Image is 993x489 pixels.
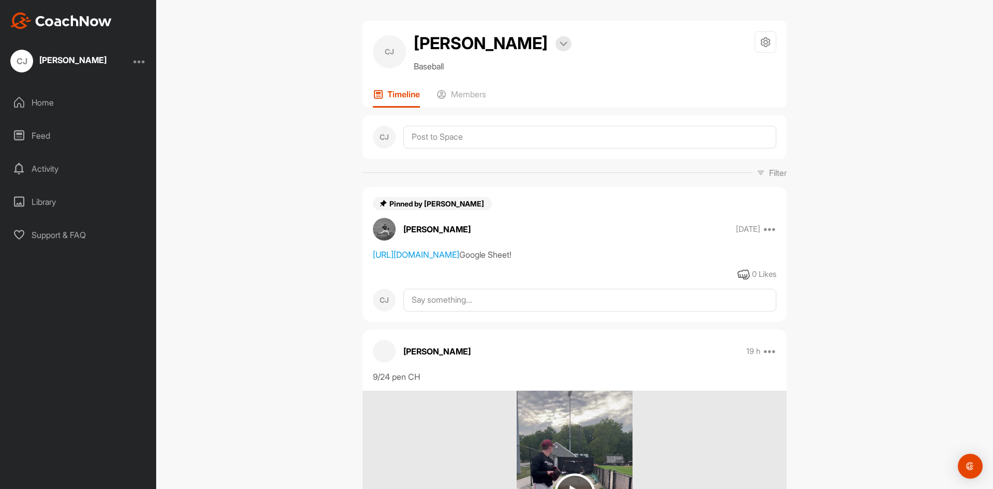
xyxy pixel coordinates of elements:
[373,371,776,383] div: 9/24 pen CH
[6,123,152,149] div: Feed
[389,199,486,208] span: Pinned by [PERSON_NAME]
[736,224,760,234] p: [DATE]
[958,454,983,479] div: Open Intercom Messenger
[769,167,787,179] p: Filter
[403,345,471,358] p: [PERSON_NAME]
[373,35,406,68] div: CJ
[373,289,396,312] div: CJ
[6,189,152,215] div: Library
[752,269,776,280] div: 0 Likes
[373,126,396,149] div: CJ
[379,199,387,208] img: pin
[373,248,776,261] div: Google Sheet!
[6,222,152,248] div: Support & FAQ
[39,56,107,64] div: [PERSON_NAME]
[451,89,486,99] p: Members
[414,31,548,56] h2: [PERSON_NAME]
[403,223,471,235] p: [PERSON_NAME]
[10,50,33,72] div: CJ
[746,346,760,357] p: 19 h
[560,41,567,47] img: arrow-down
[6,90,152,115] div: Home
[373,249,459,260] a: [URL][DOMAIN_NAME]
[10,12,112,29] img: CoachNow
[414,60,571,72] p: Baseball
[373,218,396,241] img: avatar
[387,89,420,99] p: Timeline
[6,156,152,182] div: Activity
